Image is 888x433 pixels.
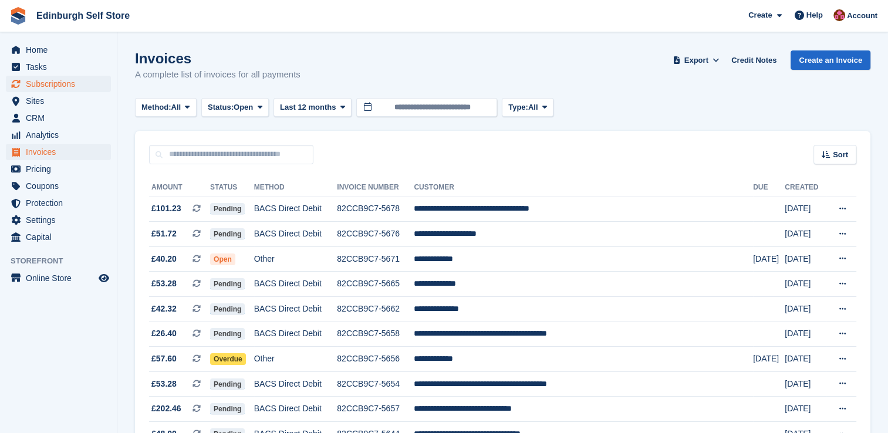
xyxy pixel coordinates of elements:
[753,246,785,272] td: [DATE]
[785,397,826,422] td: [DATE]
[97,271,111,285] a: Preview store
[151,378,177,390] span: £53.28
[26,212,96,228] span: Settings
[210,178,254,197] th: Status
[785,178,826,197] th: Created
[337,397,414,422] td: 82CCB9C7-5657
[210,203,245,215] span: Pending
[337,197,414,222] td: 82CCB9C7-5678
[26,161,96,177] span: Pricing
[141,102,171,113] span: Method:
[26,110,96,126] span: CRM
[833,149,848,161] span: Sort
[6,76,111,92] a: menu
[806,9,823,21] span: Help
[6,212,111,228] a: menu
[753,178,785,197] th: Due
[151,303,177,315] span: £42.32
[210,378,245,390] span: Pending
[151,253,177,265] span: £40.20
[210,328,245,340] span: Pending
[254,197,337,222] td: BACS Direct Debit
[254,178,337,197] th: Method
[414,178,753,197] th: Customer
[254,371,337,397] td: BACS Direct Debit
[26,144,96,160] span: Invoices
[26,270,96,286] span: Online Store
[254,272,337,297] td: BACS Direct Debit
[26,178,96,194] span: Coupons
[135,98,197,117] button: Method: All
[32,6,134,25] a: Edinburgh Self Store
[151,327,177,340] span: £26.40
[785,347,826,372] td: [DATE]
[727,50,781,70] a: Credit Notes
[254,347,337,372] td: Other
[6,93,111,109] a: menu
[785,246,826,272] td: [DATE]
[6,144,111,160] a: menu
[6,161,111,177] a: menu
[135,68,300,82] p: A complete list of invoices for all payments
[26,42,96,58] span: Home
[785,197,826,222] td: [DATE]
[26,229,96,245] span: Capital
[508,102,528,113] span: Type:
[6,270,111,286] a: menu
[208,102,234,113] span: Status:
[847,10,877,22] span: Account
[753,347,785,372] td: [DATE]
[337,347,414,372] td: 82CCB9C7-5656
[833,9,845,21] img: Lucy Michalec
[337,246,414,272] td: 82CCB9C7-5671
[151,278,177,290] span: £53.28
[210,353,246,365] span: Overdue
[171,102,181,113] span: All
[6,195,111,211] a: menu
[135,50,300,66] h1: Invoices
[6,127,111,143] a: menu
[254,397,337,422] td: BACS Direct Debit
[26,195,96,211] span: Protection
[234,102,253,113] span: Open
[337,322,414,347] td: 82CCB9C7-5658
[151,228,177,240] span: £51.72
[748,9,772,21] span: Create
[254,297,337,322] td: BACS Direct Debit
[201,98,269,117] button: Status: Open
[254,246,337,272] td: Other
[210,253,235,265] span: Open
[26,59,96,75] span: Tasks
[791,50,870,70] a: Create an Invoice
[210,403,245,415] span: Pending
[151,353,177,365] span: £57.60
[151,402,181,415] span: £202.46
[670,50,722,70] button: Export
[528,102,538,113] span: All
[26,93,96,109] span: Sites
[684,55,708,66] span: Export
[149,178,210,197] th: Amount
[26,76,96,92] span: Subscriptions
[337,371,414,397] td: 82CCB9C7-5654
[6,110,111,126] a: menu
[26,127,96,143] span: Analytics
[337,222,414,247] td: 82CCB9C7-5676
[337,178,414,197] th: Invoice Number
[210,228,245,240] span: Pending
[785,272,826,297] td: [DATE]
[785,322,826,347] td: [DATE]
[502,98,553,117] button: Type: All
[151,202,181,215] span: £101.23
[210,303,245,315] span: Pending
[6,42,111,58] a: menu
[6,229,111,245] a: menu
[274,98,352,117] button: Last 12 months
[785,297,826,322] td: [DATE]
[9,7,27,25] img: stora-icon-8386f47178a22dfd0bd8f6a31ec36ba5ce8667c1dd55bd0f319d3a0aa187defe.svg
[785,371,826,397] td: [DATE]
[337,272,414,297] td: 82CCB9C7-5665
[210,278,245,290] span: Pending
[337,297,414,322] td: 82CCB9C7-5662
[11,255,117,267] span: Storefront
